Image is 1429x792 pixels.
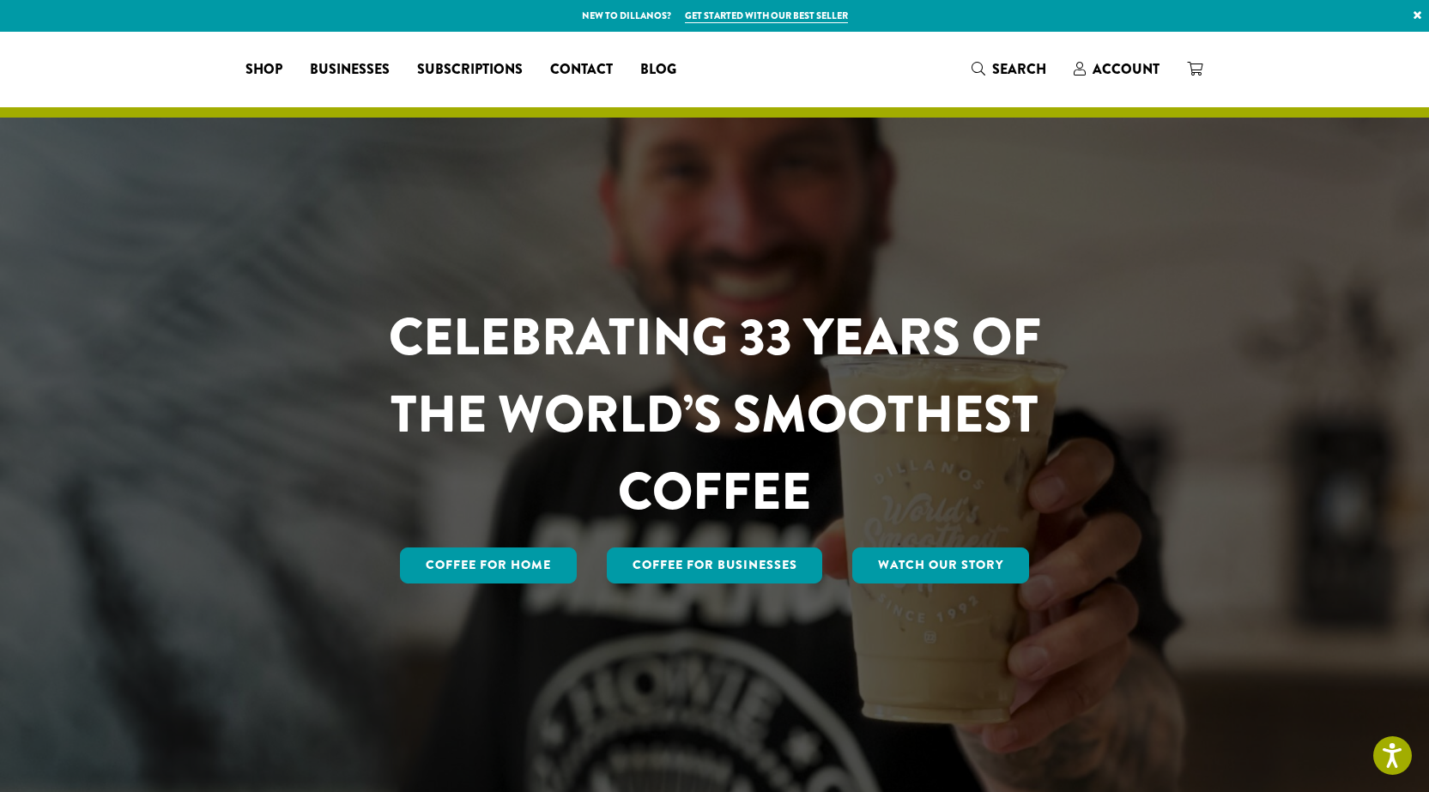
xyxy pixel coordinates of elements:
[685,9,848,23] a: Get started with our best seller
[550,59,613,81] span: Contact
[992,59,1046,79] span: Search
[310,59,390,81] span: Businesses
[958,55,1060,83] a: Search
[338,299,1092,530] h1: CELEBRATING 33 YEARS OF THE WORLD’S SMOOTHEST COFFEE
[417,59,523,81] span: Subscriptions
[232,56,296,83] a: Shop
[607,547,823,583] a: Coffee For Businesses
[852,547,1029,583] a: Watch Our Story
[640,59,676,81] span: Blog
[245,59,282,81] span: Shop
[1093,59,1160,79] span: Account
[400,547,577,583] a: Coffee for Home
